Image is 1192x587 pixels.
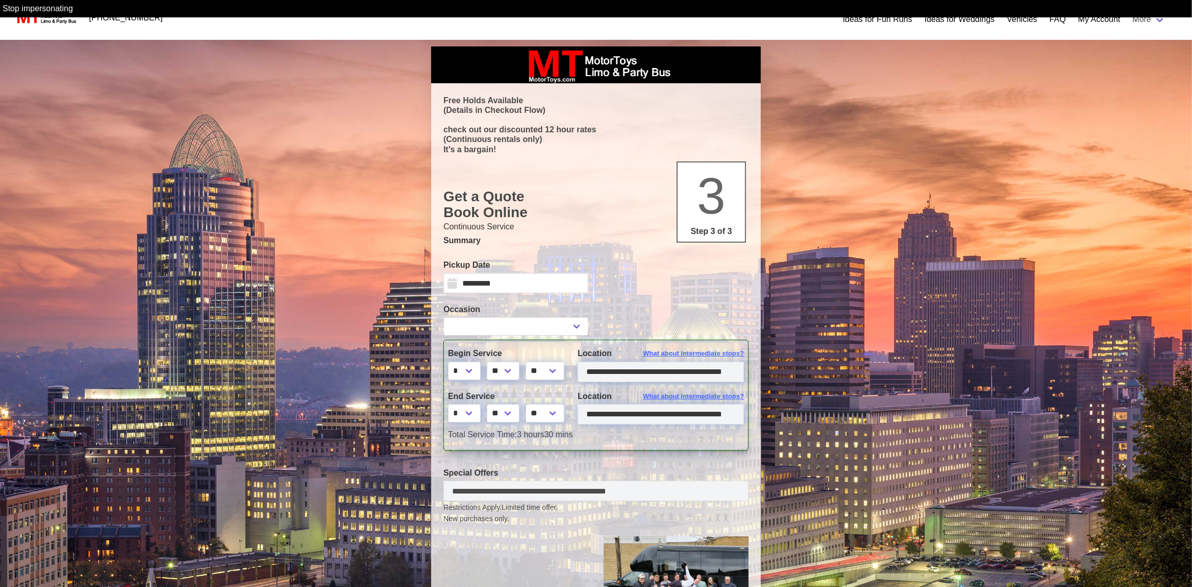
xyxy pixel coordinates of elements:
label: Special Offers [443,467,749,479]
a: [PHONE_NUMBER] [83,8,169,28]
span: 30 mins [544,430,573,439]
span: Total Service Time: [448,430,517,439]
span: Location [578,392,612,401]
span: Limited time offer. [502,502,558,513]
span: New purchases only. [443,513,749,524]
label: End Service [448,390,562,403]
span: What about intermediate stops? [643,391,744,402]
img: box_logo_brand.jpeg [519,46,673,83]
a: Ideas for Weddings [925,13,995,26]
img: MotorToys Logo [14,11,77,25]
a: Stop impersonating [3,4,73,13]
p: It's a bargain! [443,145,749,154]
span: What about intermediate stops? [643,348,744,359]
p: (Continuous rentals only) [443,134,749,144]
a: Ideas for Fun Runs [843,13,912,26]
h1: Get a Quote Book Online [443,189,749,221]
a: FAQ [1050,13,1066,26]
p: (Details in Checkout Flow) [443,105,749,115]
p: Continuous Service [443,221,749,233]
label: Begin Service [448,347,562,360]
p: check out our discounted 12 hour rates [443,125,749,134]
p: Free Holds Available [443,96,749,105]
label: Pickup Date [443,259,588,271]
div: 3 hours [440,429,752,441]
a: My Account [1078,13,1121,26]
small: Restrictions Apply. [443,503,749,524]
span: Location [578,349,612,358]
a: Vehicles [1007,13,1037,26]
a: More [1127,9,1172,30]
label: Occasion [443,303,588,316]
span: 3 [697,167,726,224]
p: Summary [443,234,749,247]
p: Step 3 of 3 [682,225,741,238]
